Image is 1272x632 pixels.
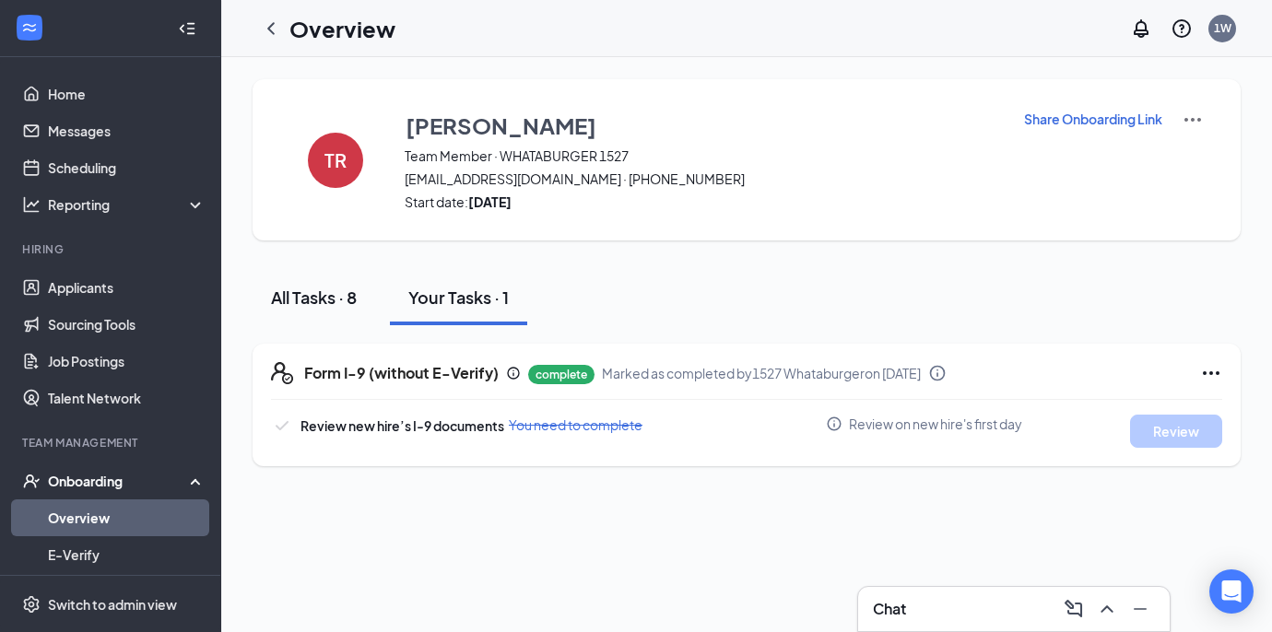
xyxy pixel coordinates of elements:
[178,19,196,38] svg: Collapse
[20,18,39,37] svg: WorkstreamLogo
[289,13,395,44] h1: Overview
[48,149,206,186] a: Scheduling
[528,365,595,384] p: complete
[1171,18,1193,40] svg: QuestionInfo
[873,599,906,619] h3: Chat
[1182,109,1204,131] img: More Actions
[324,154,347,167] h4: TR
[48,573,206,610] a: Onboarding Documents
[405,109,1000,142] button: [PERSON_NAME]
[1059,594,1089,624] button: ComposeMessage
[408,286,509,309] div: Your Tasks · 1
[48,536,206,573] a: E-Verify
[1130,18,1152,40] svg: Notifications
[289,109,382,211] button: TR
[48,472,190,490] div: Onboarding
[260,18,282,40] svg: ChevronLeft
[1096,598,1118,620] svg: ChevronUp
[928,364,947,382] svg: Info
[1209,569,1254,614] div: Open Intercom Messenger
[1023,109,1163,129] button: Share Onboarding Link
[22,472,41,490] svg: UserCheck
[509,416,642,433] span: You need to complete
[405,146,1000,165] span: Team Member · WHATABURGER 1527
[22,435,202,451] div: Team Management
[1024,110,1162,128] p: Share Onboarding Link
[48,595,177,614] div: Switch to admin view
[304,363,499,383] h5: Form I-9 (without E-Verify)
[22,595,41,614] svg: Settings
[22,241,202,257] div: Hiring
[48,306,206,343] a: Sourcing Tools
[826,415,842,432] svg: Info
[48,499,206,536] a: Overview
[48,195,206,214] div: Reporting
[468,193,512,210] strong: [DATE]
[48,380,206,416] a: Talent Network
[48,112,206,149] a: Messages
[849,415,1022,433] span: Review on new hire's first day
[1130,415,1222,448] button: Review
[1214,20,1231,36] div: 1W
[271,415,293,437] svg: Checkmark
[48,343,206,380] a: Job Postings
[1063,598,1085,620] svg: ComposeMessage
[22,195,41,214] svg: Analysis
[1092,594,1122,624] button: ChevronUp
[405,170,1000,188] span: [EMAIL_ADDRESS][DOMAIN_NAME] · [PHONE_NUMBER]
[1129,598,1151,620] svg: Minimize
[406,110,596,141] h3: [PERSON_NAME]
[602,365,921,381] span: Marked as completed by 1527 Whataburger on [DATE]
[271,362,293,384] svg: FormI9EVerifyIcon
[48,76,206,112] a: Home
[405,193,1000,211] span: Start date:
[1125,594,1155,624] button: Minimize
[1200,362,1222,384] svg: Ellipses
[48,269,206,306] a: Applicants
[300,417,504,434] span: Review new hire’s I-9 documents
[271,286,357,309] div: All Tasks · 8
[506,366,521,380] svg: Info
